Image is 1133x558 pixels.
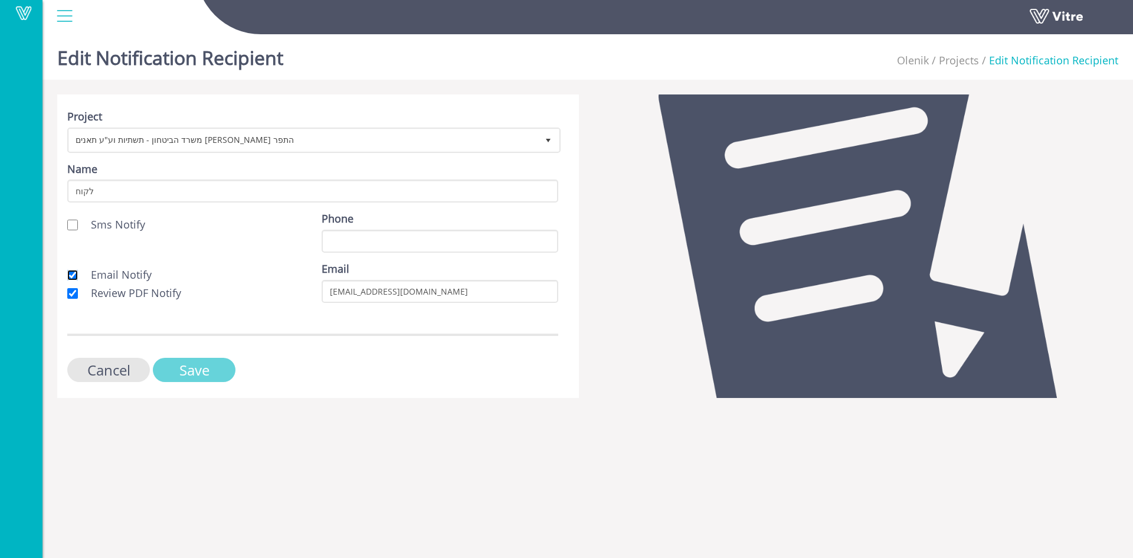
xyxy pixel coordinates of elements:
[79,267,152,283] label: Email Notify
[322,211,353,227] label: Phone
[322,262,349,277] label: Email
[979,53,1118,68] li: Edit Notification Recipient
[939,53,979,67] a: Projects
[897,53,929,67] span: 237
[69,129,538,151] span: משרד הביטחון - תשתיות וע"ע תאנים [PERSON_NAME] התפר
[67,162,97,177] label: Name
[57,30,283,80] h1: Edit Notification Recipient
[67,270,78,280] input: Email Notify
[67,288,78,299] input: Review PDF Notify
[67,220,78,230] input: Sms Notify
[67,109,102,125] label: Project
[79,286,181,301] label: Review PDF Notify
[153,358,235,382] input: Save
[67,358,150,382] input: Cancel
[538,129,559,151] span: select
[79,217,145,233] label: Sms Notify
